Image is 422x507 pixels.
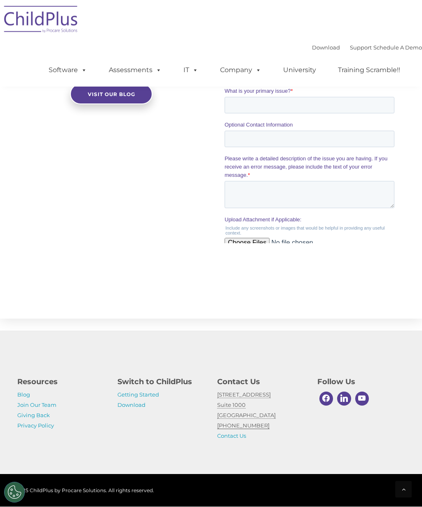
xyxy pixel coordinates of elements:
a: Contact Us [217,433,246,439]
a: Company [212,62,270,79]
span: Visit our blog [87,92,135,98]
iframe: Chat Widget [279,418,422,507]
a: University [275,62,324,79]
button: Cookies Settings [4,482,25,503]
font: | [312,45,422,51]
a: Software [40,62,95,79]
a: Privacy Policy [17,422,54,429]
a: Giving Back [17,412,50,419]
a: Download [312,45,340,51]
a: Training Scramble!! [330,62,408,79]
h4: Resources [17,376,105,388]
a: Visit our blog [70,84,152,105]
h4: Switch to ChildPlus [117,376,205,388]
span: © 2025 ChildPlus by Procare Solutions. All rights reserved. [11,488,154,494]
a: Blog [17,392,30,398]
a: IT [175,62,206,79]
a: Download [117,402,145,408]
h4: Follow Us [317,376,405,388]
h4: Contact Us [217,376,305,388]
a: Linkedin [335,390,353,408]
a: Join Our Team [17,402,56,408]
a: Support [350,45,372,51]
a: Assessments [101,62,170,79]
a: Youtube [353,390,371,408]
a: Facebook [317,390,335,408]
a: Getting Started [117,392,159,398]
a: Schedule A Demo [373,45,422,51]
